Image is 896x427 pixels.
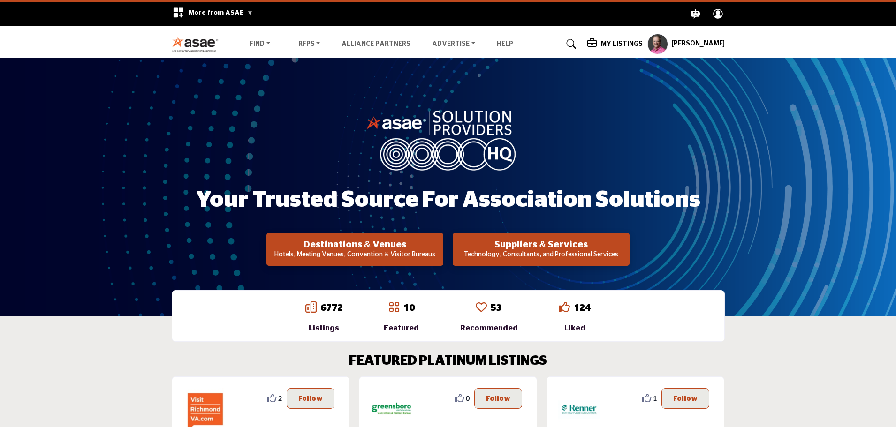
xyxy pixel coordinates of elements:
a: 6772 [320,303,343,313]
button: Suppliers & Services Technology, Consultants, and Professional Services [453,233,630,266]
div: Featured [384,322,419,334]
h1: Your Trusted Source for Association Solutions [196,186,700,215]
span: 0 [466,393,470,403]
p: Follow [486,393,510,404]
i: Go to Liked [559,301,570,313]
span: More from ASAE [189,9,253,16]
a: Go to Recommended [476,301,487,315]
h2: FEATURED PLATINUM LISTINGS [349,353,547,369]
p: Follow [673,393,698,404]
a: 53 [491,303,502,313]
div: Liked [559,322,591,334]
a: RFPs [292,37,327,51]
h5: My Listings [601,40,643,48]
a: Search [557,37,582,52]
div: Listings [305,322,343,334]
button: Follow [474,388,522,409]
a: Find [243,37,277,51]
button: Follow [287,388,334,409]
a: Alliance Partners [342,41,410,47]
button: Show hide supplier dropdown [647,34,668,54]
a: 10 [403,303,415,313]
h5: [PERSON_NAME] [672,39,725,49]
img: Site Logo [172,37,224,52]
p: Hotels, Meeting Venues, Convention & Visitor Bureaus [269,250,440,260]
div: Recommended [460,322,518,334]
a: Advertise [425,37,482,51]
button: Follow [661,388,709,409]
h2: Destinations & Venues [269,239,440,250]
div: My Listings [587,38,643,50]
p: Follow [298,393,323,404]
p: Technology, Consultants, and Professional Services [456,250,627,260]
a: 124 [574,303,591,313]
span: 1 [653,393,657,403]
div: More from ASAE [167,2,259,26]
a: Go to Featured [388,301,400,315]
span: 2 [278,393,282,403]
img: image [366,108,530,170]
a: Help [497,41,513,47]
button: Destinations & Venues Hotels, Meeting Venues, Convention & Visitor Bureaus [266,233,443,266]
h2: Suppliers & Services [456,239,627,250]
